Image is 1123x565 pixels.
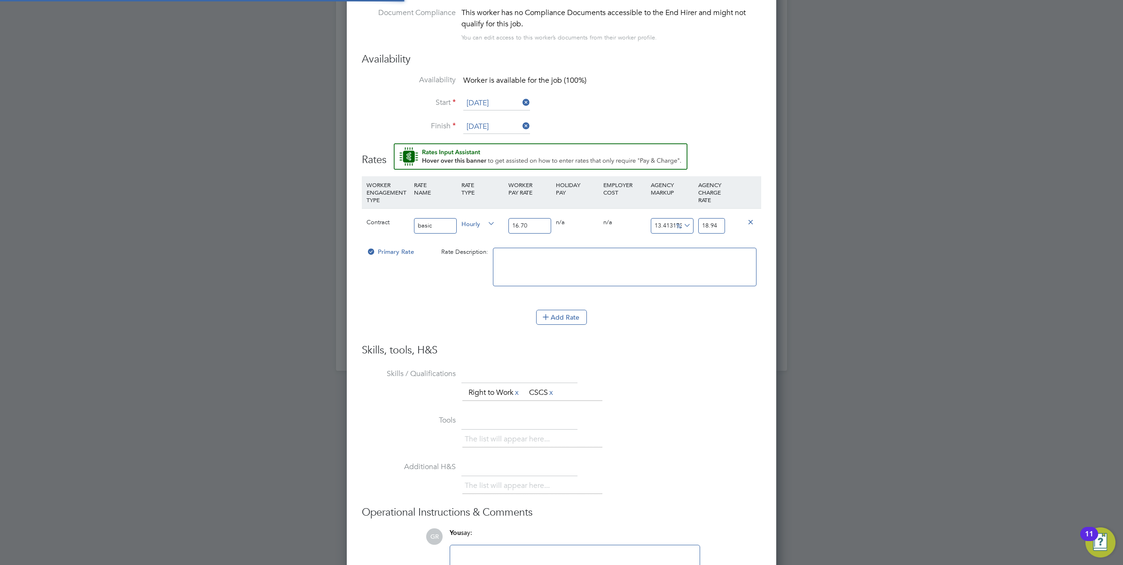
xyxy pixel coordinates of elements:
h3: Operational Instructions & Comments [362,506,761,519]
li: The list will appear here... [465,479,554,492]
li: Right to Work [465,386,524,399]
span: You [450,529,461,537]
label: Tools [362,416,456,425]
label: Skills / Qualifications [362,369,456,379]
div: 11 [1085,534,1093,546]
label: Additional H&S [362,462,456,472]
span: GR [426,528,443,545]
a: x [514,386,520,399]
a: x [548,386,554,399]
li: The list will appear here... [465,433,554,446]
button: Open Resource Center, 11 new notifications [1085,527,1115,557]
li: CSCS [525,386,558,399]
div: say: [450,528,700,545]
